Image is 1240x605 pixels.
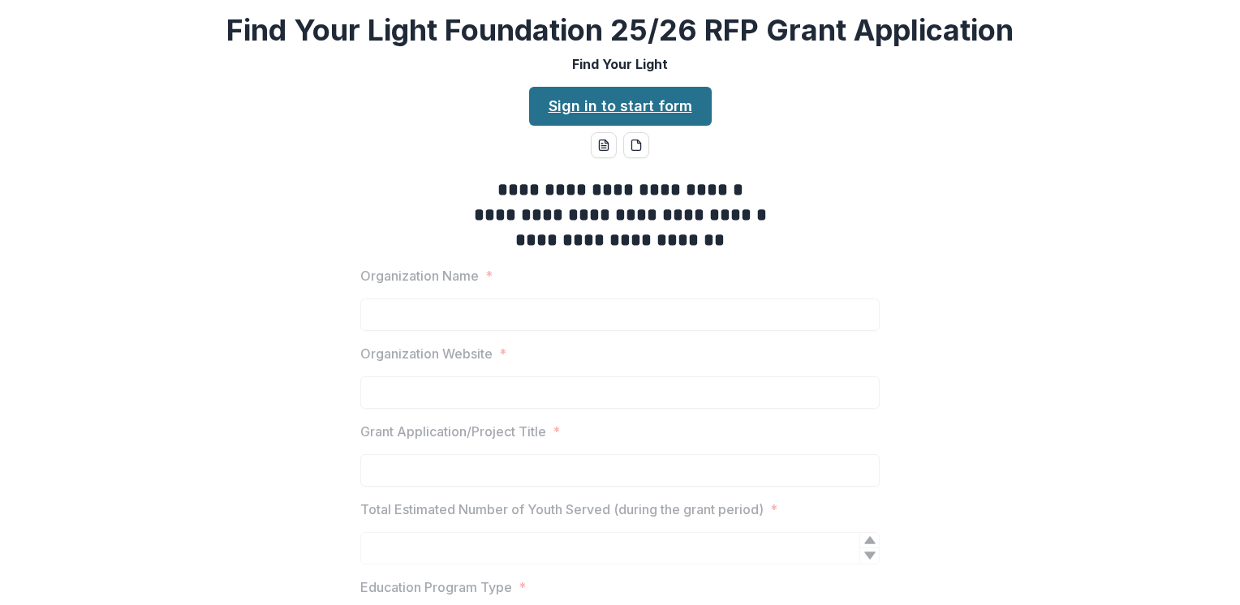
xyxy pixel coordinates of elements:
button: pdf-download [623,132,649,158]
p: Find Your Light [572,54,668,74]
h2: Find Your Light Foundation 25/26 RFP Grant Application [226,13,1014,48]
p: Organization Name [360,266,479,285]
p: Organization Website [360,344,493,363]
p: Education Program Type [360,577,512,597]
p: Grant Application/Project Title [360,422,546,441]
a: Sign in to start form [529,87,712,126]
button: word-download [591,132,617,158]
p: Total Estimated Number of Youth Served (during the grant period) [360,500,764,519]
